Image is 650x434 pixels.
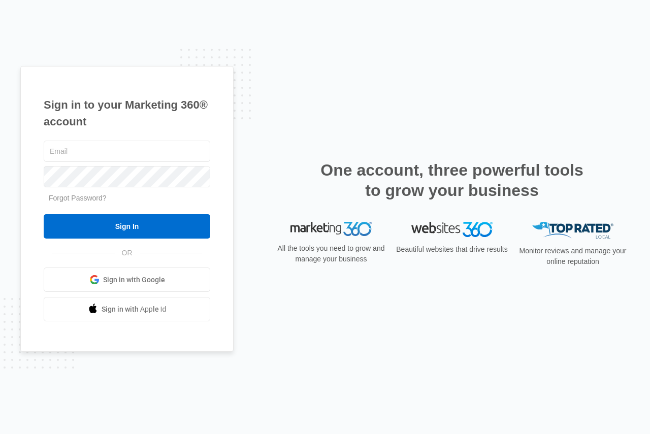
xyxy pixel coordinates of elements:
img: Websites 360 [411,222,493,237]
input: Email [44,141,210,162]
a: Sign in with Apple Id [44,297,210,321]
input: Sign In [44,214,210,239]
img: Marketing 360 [290,222,372,236]
span: Sign in with Google [103,275,165,285]
p: Beautiful websites that drive results [395,244,509,255]
img: Top Rated Local [532,222,613,239]
span: Sign in with Apple Id [102,304,167,315]
a: Forgot Password? [49,194,107,202]
h2: One account, three powerful tools to grow your business [317,160,587,201]
span: OR [115,248,140,258]
p: All the tools you need to grow and manage your business [274,243,388,264]
a: Sign in with Google [44,268,210,292]
p: Monitor reviews and manage your online reputation [516,246,630,267]
h1: Sign in to your Marketing 360® account [44,96,210,130]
